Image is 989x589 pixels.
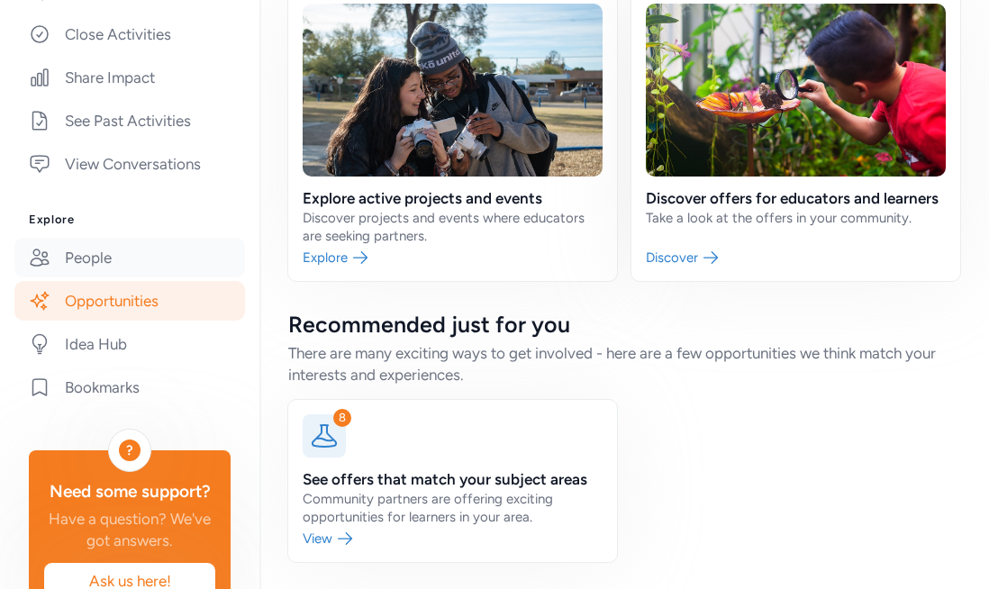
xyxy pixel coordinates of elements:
[14,101,245,140] a: See Past Activities
[14,238,245,277] a: People
[14,281,245,321] a: Opportunities
[14,58,245,97] a: Share Impact
[29,213,231,227] h3: Explore
[14,144,245,184] a: View Conversations
[14,14,245,54] a: Close Activities
[14,324,245,364] a: Idea Hub
[43,508,216,551] div: Have a question? We've got answers.
[119,439,141,461] div: ?
[288,342,960,385] div: There are many exciting ways to get involved - here are a few opportunities we think match your i...
[288,310,960,339] div: Recommended just for you
[333,409,351,427] div: 8
[14,367,245,407] a: Bookmarks
[43,479,216,504] div: Need some support?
